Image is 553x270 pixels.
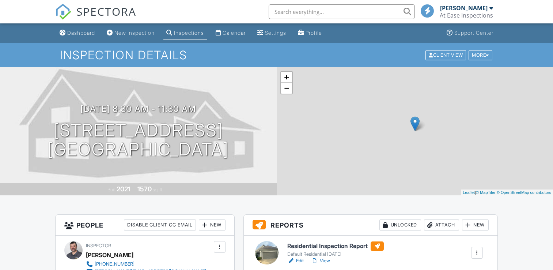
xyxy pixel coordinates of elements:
div: Inspections [174,30,204,36]
div: Calendar [223,30,246,36]
a: Edit [287,257,304,265]
h3: Reports [244,215,497,236]
h1: [STREET_ADDRESS] [GEOGRAPHIC_DATA] [48,121,229,160]
div: [PERSON_NAME] [440,4,488,12]
div: [PERSON_NAME] [86,250,133,260]
a: SPECTORA [55,10,136,25]
a: Profile [295,26,325,40]
div: | [461,190,553,196]
span: SPECTORA [76,4,136,19]
a: Support Center [444,26,496,40]
span: sq. ft. [153,187,163,192]
div: New [462,219,489,231]
div: New Inspection [114,30,155,36]
a: New Inspection [104,26,158,40]
div: Support Center [454,30,493,36]
div: [PHONE_NUMBER] [95,261,135,267]
div: Dashboard [67,30,95,36]
a: © OpenStreetMap contributors [497,190,551,195]
h3: People [56,215,234,236]
a: View [311,257,330,265]
div: Disable Client CC Email [124,219,196,231]
div: 1570 [137,185,152,193]
div: Client View [425,50,466,60]
div: More [469,50,492,60]
span: Built [107,187,115,192]
a: Zoom out [281,83,292,94]
a: Residential Inspection Report Default Residential [DATE] [287,241,384,258]
a: Settings [254,26,289,40]
a: [PHONE_NUMBER] [86,260,206,268]
img: The Best Home Inspection Software - Spectora [55,4,71,20]
div: Settings [265,30,286,36]
h6: Residential Inspection Report [287,241,384,251]
div: Unlocked [379,219,421,231]
a: © MapTiler [476,190,496,195]
a: Dashboard [57,26,98,40]
input: Search everything... [269,4,415,19]
h3: [DATE] 8:30 am - 11:30 am [80,104,196,114]
div: Default Residential [DATE] [287,251,384,257]
h1: Inspection Details [60,49,493,61]
a: Calendar [213,26,249,40]
div: 2021 [117,185,130,193]
div: At Ease Inspections [440,12,493,19]
a: Client View [425,52,468,57]
div: Attach [424,219,459,231]
span: Inspector [86,243,111,248]
a: Leaflet [463,190,475,195]
a: Zoom in [281,72,292,83]
div: Profile [306,30,322,36]
a: Inspections [163,26,207,40]
div: New [199,219,226,231]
